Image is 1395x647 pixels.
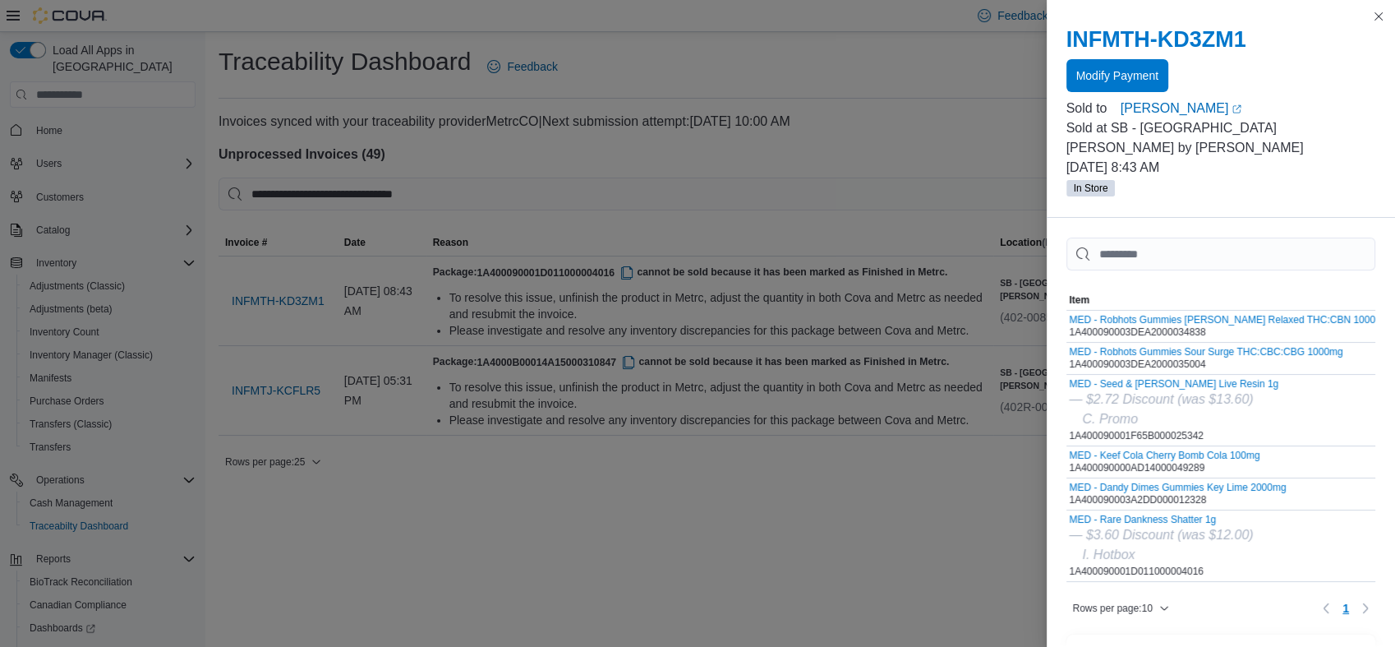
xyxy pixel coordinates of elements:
div: Sold to [1066,99,1117,118]
h2: INFMTH-KD3ZM1 [1066,26,1376,53]
input: This is a search bar. As you type, the results lower in the page will automatically filter. [1066,238,1376,270]
span: Item [1070,293,1090,307]
a: [PERSON_NAME]External link [1121,99,1375,118]
button: Next page [1356,598,1375,618]
div: 1A400090001D011000004016 [1070,514,1254,578]
svg: External link [1232,104,1241,114]
span: In Store [1066,180,1116,196]
div: 1A400090001F65B000025342 [1070,378,1279,442]
button: MED - Rare Dankness Shatter 1g [1070,514,1254,525]
button: MED - Seed & [PERSON_NAME] Live Resin 1g [1070,378,1279,390]
button: Rows per page:10 [1066,598,1176,618]
p: [DATE] 8:43 AM [1066,158,1376,178]
button: MED - Keef Cola Cherry Bomb Cola 100mg [1070,450,1260,461]
button: Page 1 of 1 [1336,595,1356,622]
button: Modify Payment [1066,59,1168,92]
span: Rows per page : 10 [1073,602,1153,615]
i: I. Hotbox [1083,548,1135,562]
button: Previous page [1316,598,1336,618]
span: 1 [1342,600,1349,617]
button: Item [1066,290,1393,310]
div: 1A400090003DEA2000035004 [1070,346,1343,371]
ul: Pagination for table: MemoryTable from EuiInMemoryTable [1336,595,1356,622]
span: In Store [1074,181,1108,196]
button: MED - Robhots Gummies Sour Surge THC:CBC:CBG 1000mg [1070,346,1343,358]
p: Sold at SB - [GEOGRAPHIC_DATA][PERSON_NAME] by [PERSON_NAME] [1066,118,1376,158]
nav: Pagination for table: MemoryTable from EuiInMemoryTable [1316,595,1375,622]
div: 1A400090003DEA2000034838 [1070,314,1389,339]
i: C. Promo [1083,412,1139,426]
div: 1A400090000AD14000049289 [1070,450,1260,474]
div: 1A400090003A2DD000012328 [1070,482,1287,506]
div: — $2.72 Discount (was $13.60) [1070,390,1279,409]
span: Modify Payment [1076,67,1158,84]
button: MED - Robhots Gummies [PERSON_NAME] Relaxed THC:CBN 1000mg [1070,314,1389,326]
div: — $3.60 Discount (was $12.00) [1070,525,1254,545]
button: MED - Dandy Dimes Gummies Key Lime 2000mg [1070,482,1287,493]
button: Close this dialog [1369,7,1388,26]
